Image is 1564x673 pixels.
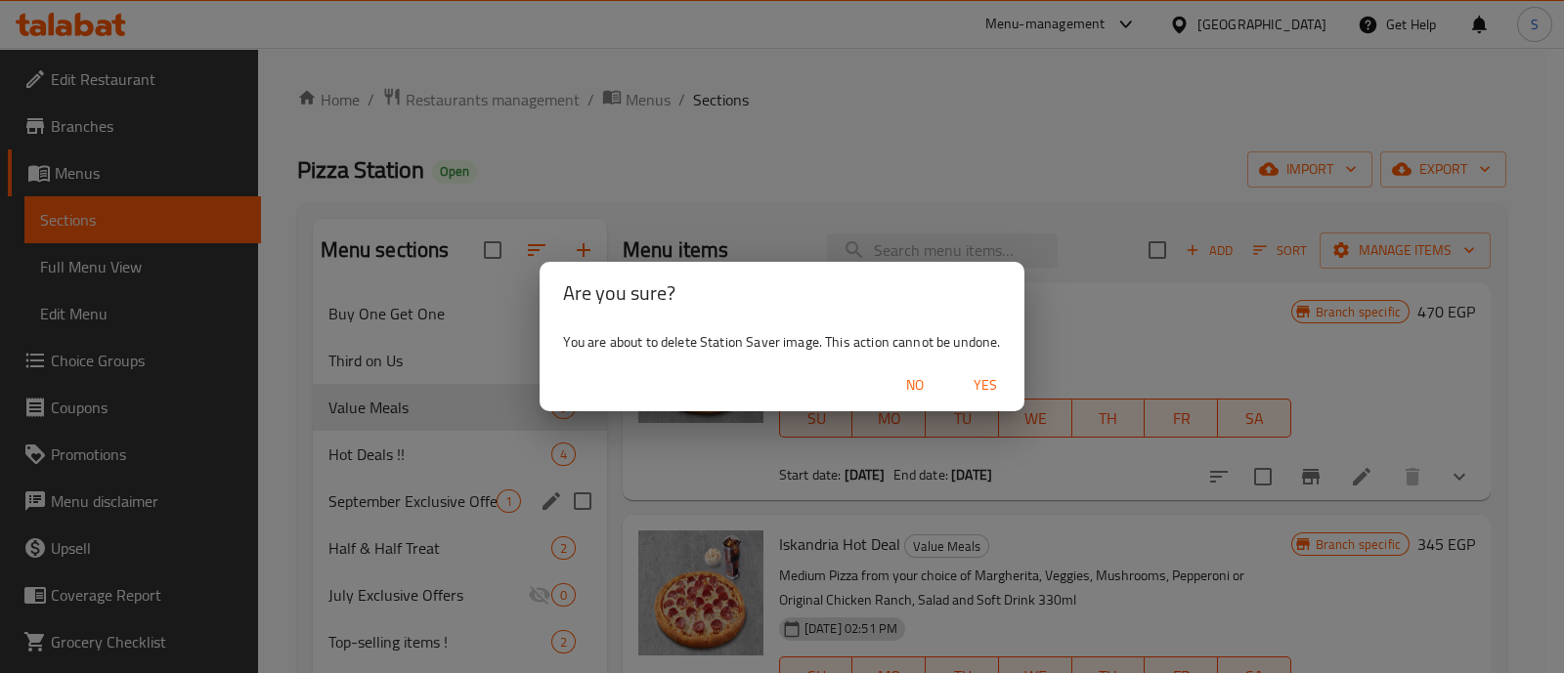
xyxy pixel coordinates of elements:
button: No [884,367,946,403]
div: You are about to delete Station Saver image. This action cannot be undone. [540,324,1023,359]
span: Yes [962,373,1009,398]
h2: Are you sure? [563,277,1000,309]
button: Yes [954,367,1017,403]
span: No [891,373,938,398]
